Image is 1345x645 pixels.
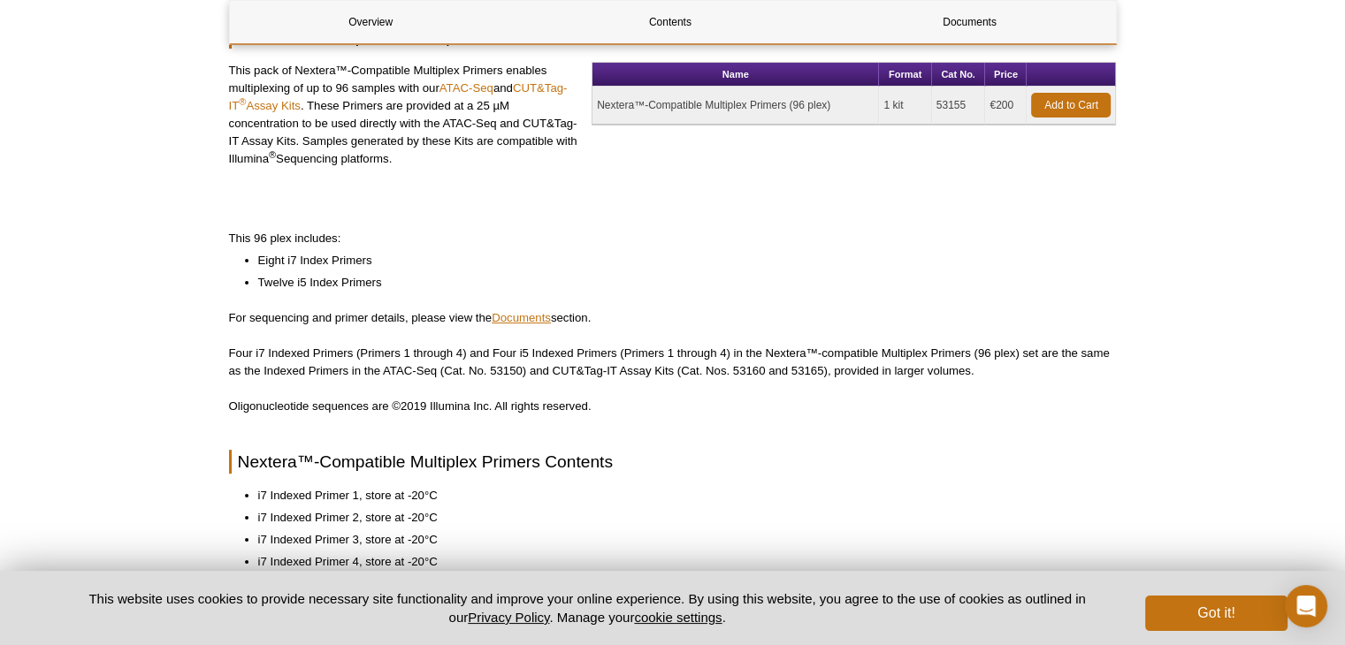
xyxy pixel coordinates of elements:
[230,1,512,43] a: Overview
[258,487,1099,505] li: i7 Indexed Primer 1, store at -20°C
[258,553,1099,571] li: i7 Indexed Primer 4, store at -20°C
[258,509,1099,527] li: i7 Indexed Primer 2, store at -20°C
[229,230,1117,247] p: This 96 plex includes:
[468,610,549,625] a: Privacy Policy
[229,62,579,168] p: This pack of Nextera™-Compatible Multiplex Primers enables multiplexing of up to 96 samples with ...
[229,345,1117,380] p: Four i7 Indexed Primers (Primers 1 through 4) and Four i5 Indexed Primers (Primers 1 through 4) i...
[258,252,1099,269] li: Eight i7 Index Primers
[239,96,246,107] sup: ®
[1145,596,1287,631] button: Got it!
[258,274,1099,292] li: Twelve i5 Index Primers
[634,610,722,625] button: cookie settings
[985,63,1027,87] th: Price
[529,1,811,43] a: Contents
[932,87,986,125] td: 53155
[229,398,1117,415] p: Oligonucleotide sequences are ©2019 Illumina Inc. All rights reserved.
[932,63,986,87] th: Cat No.
[269,149,276,160] sup: ®
[229,450,1117,474] h2: Nextera™-Compatible Multiplex Primers Contents
[58,589,1117,626] p: This website uses cookies to provide necessary site functionality and improve your online experie...
[879,63,931,87] th: Format
[1285,585,1327,627] div: Open Intercom Messenger
[439,81,493,95] a: ATAC-Seq
[985,87,1027,125] td: €200
[592,63,879,87] th: Name
[492,311,551,324] a: Documents
[1031,93,1111,118] a: Add to Cart
[229,309,1117,327] p: For sequencing and primer details, please view the section.
[879,87,931,125] td: 1 kit
[829,1,1111,43] a: Documents
[258,531,1099,549] li: i7 Indexed Primer 3, store at -20°C
[592,87,879,125] td: Nextera™-Compatible Multiplex Primers (96 plex)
